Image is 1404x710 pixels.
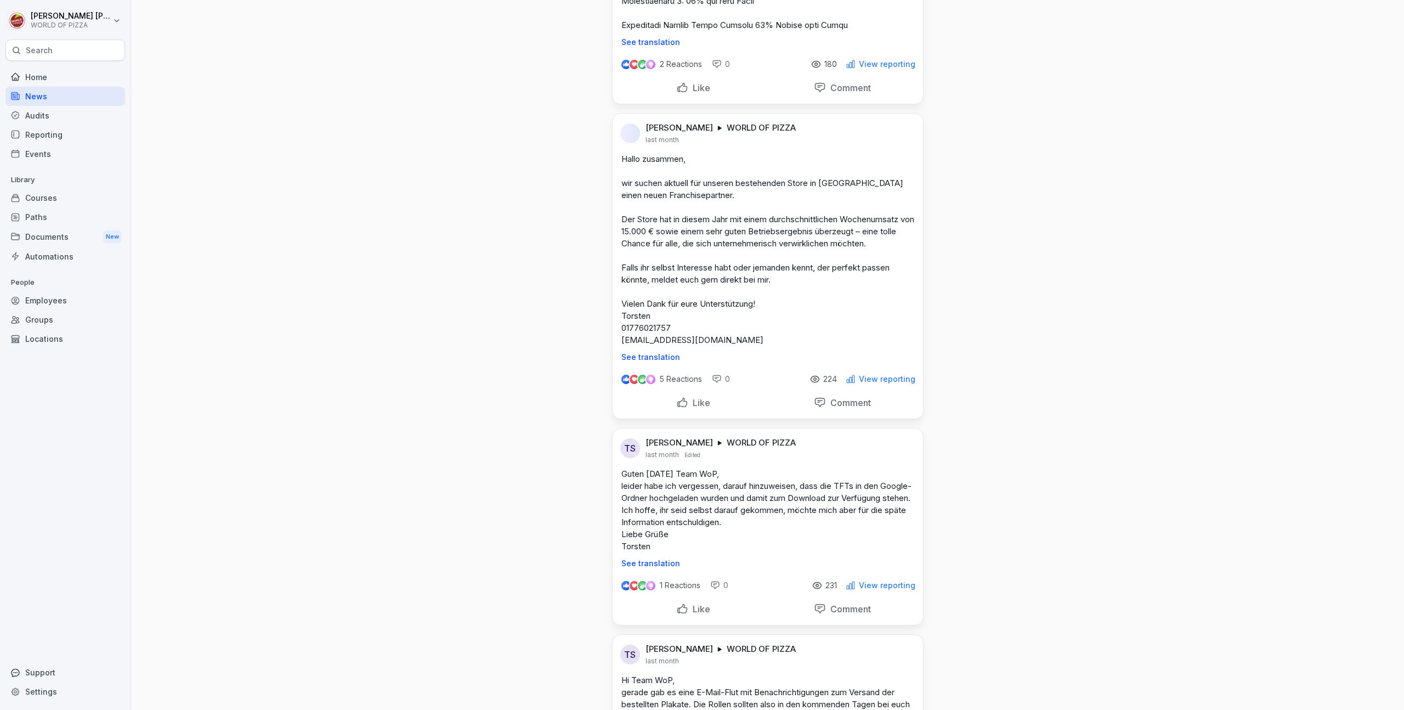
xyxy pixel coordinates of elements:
p: Library [5,171,125,189]
div: New [103,230,122,243]
img: love [630,60,638,69]
a: Groups [5,310,125,329]
p: Guten [DATE] Team WoP, leider habe ich vergessen, darauf hinzuweisen, dass die TFTs in den Google... [621,468,914,553]
p: Comment [826,82,871,93]
p: View reporting [859,60,915,69]
p: WORLD OF PIZZA [727,437,796,448]
p: Like [688,397,710,408]
a: Audits [5,106,125,125]
a: Locations [5,329,125,348]
div: 0 [710,580,728,591]
img: love [630,582,638,590]
a: Automations [5,247,125,266]
p: 2 Reactions [660,60,702,69]
p: WORLD OF PIZZA [727,644,796,655]
img: inspiring [646,374,655,384]
p: 180 [824,60,837,69]
p: [PERSON_NAME] [646,122,713,133]
img: like [621,375,630,384]
img: like [621,581,630,590]
p: Comment [826,397,871,408]
p: [PERSON_NAME] [PERSON_NAME] [31,12,111,21]
p: View reporting [859,375,915,384]
img: love [630,375,638,384]
div: 0 [712,59,730,70]
p: [PERSON_NAME] [646,437,713,448]
a: Home [5,67,125,87]
a: Settings [5,682,125,701]
a: Courses [5,188,125,207]
p: last month [646,657,679,666]
p: Search [26,45,53,56]
a: News [5,87,125,106]
p: 231 [825,581,837,590]
a: Reporting [5,125,125,144]
p: 5 Reactions [660,375,702,384]
img: like [621,60,630,69]
img: inspiring [646,581,655,590]
p: See translation [621,559,914,568]
img: celebrate [638,581,647,590]
div: TS [620,645,640,664]
p: WORLD OF PIZZA [727,122,796,133]
img: celebrate [638,375,647,384]
a: DocumentsNew [5,227,125,247]
p: View reporting [859,581,915,590]
div: 0 [712,374,730,385]
p: WORLD OF PIZZA [31,21,111,29]
img: inspiring [646,59,655,69]
p: Like [688,604,710,615]
p: 224 [823,375,837,384]
p: last month [646,136,679,144]
a: Employees [5,291,125,310]
p: Edited [684,450,700,459]
p: 1 Reactions [660,581,700,590]
p: See translation [621,353,914,362]
p: Comment [826,604,871,615]
a: Paths [5,207,125,227]
div: TS [620,438,640,458]
div: Documents [5,227,125,247]
p: Like [688,82,710,93]
p: See translation [621,38,914,47]
div: Support [5,663,125,682]
a: Events [5,144,125,164]
p: last month [646,450,679,459]
p: Hallo zusammen, wir suchen aktuell für unseren bestehenden Store in [GEOGRAPHIC_DATA] einen neuen... [621,153,914,346]
p: [PERSON_NAME] [646,644,713,655]
p: People [5,274,125,291]
img: celebrate [638,60,647,69]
